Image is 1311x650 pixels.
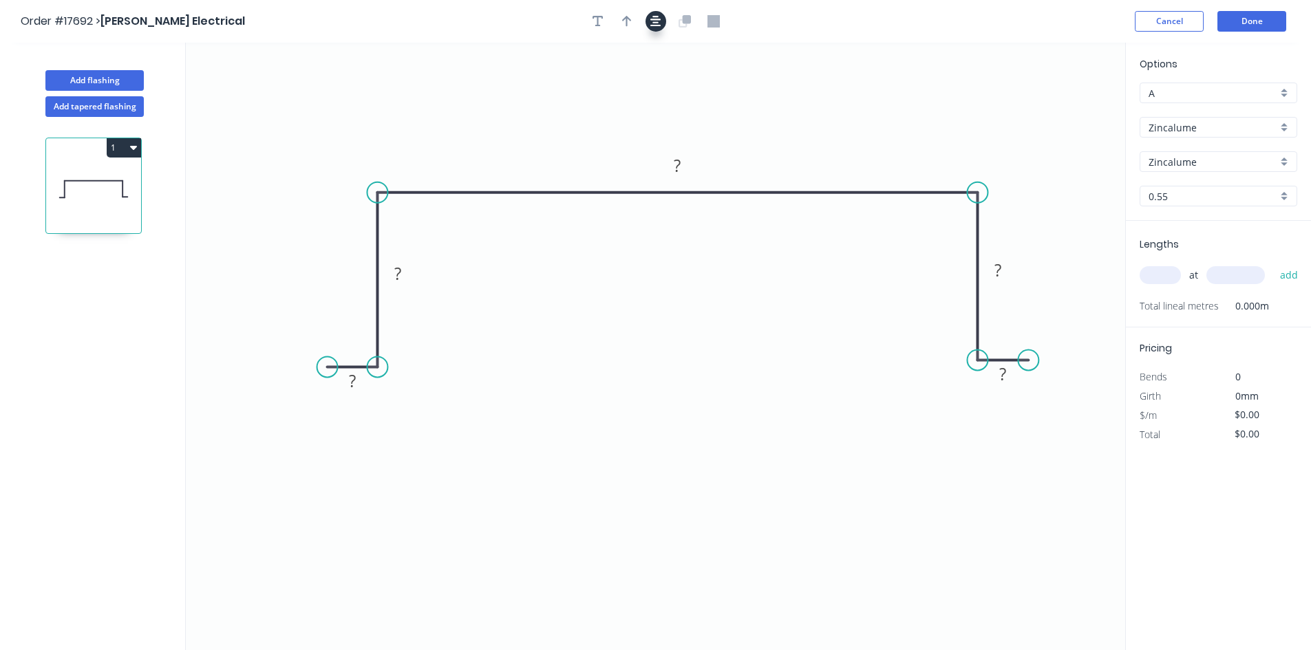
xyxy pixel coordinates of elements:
[186,43,1125,650] svg: 0
[1149,155,1277,169] input: Colour
[1219,296,1269,316] span: 0.000m
[1217,11,1286,32] button: Done
[1235,389,1259,402] span: 0mm
[349,369,356,392] tspan: ?
[45,96,144,117] button: Add tapered flashing
[994,259,1001,281] tspan: ?
[1140,370,1167,383] span: Bends
[1149,189,1277,204] input: Thickness
[1273,263,1305,287] button: add
[1235,370,1241,383] span: 0
[21,13,100,29] span: Order #17692 >
[1140,237,1179,251] span: Lengths
[1140,389,1161,402] span: Girth
[1140,296,1219,316] span: Total lineal metres
[674,154,681,177] tspan: ?
[100,13,245,29] span: [PERSON_NAME] Electrical
[999,362,1006,385] tspan: ?
[1140,409,1157,422] span: $/m
[1140,428,1160,441] span: Total
[1149,86,1277,100] input: Price level
[1140,341,1172,355] span: Pricing
[1149,120,1277,135] input: Material
[45,70,144,91] button: Add flashing
[1135,11,1204,32] button: Cancel
[1189,266,1198,285] span: at
[1140,57,1177,71] span: Options
[107,138,141,158] button: 1
[394,262,401,285] tspan: ?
